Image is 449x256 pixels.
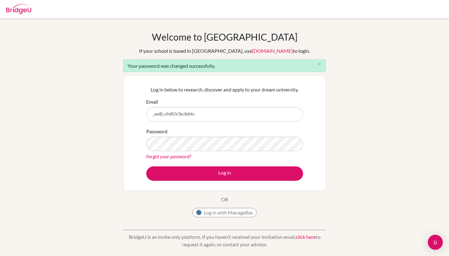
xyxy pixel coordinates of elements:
[313,60,326,69] button: Close
[192,208,257,217] button: Log in with ManageBac
[146,153,191,159] a: Forgot your password?
[146,128,167,135] label: Password
[6,4,31,14] img: Bridge-U
[139,47,310,55] div: If your school is based in [GEOGRAPHIC_DATA], use to login.
[146,98,158,106] label: Email
[317,62,322,66] i: close
[123,233,326,248] p: BridgeU is an invite only platform. If you haven’t received your invitation email, to request it ...
[123,59,326,72] div: Your password was changed successfully.
[146,166,303,181] button: Log in
[152,31,297,42] h1: Welcome to [GEOGRAPHIC_DATA]
[252,48,293,54] a: [DOMAIN_NAME]
[146,86,303,93] p: Log in below to research, discover and apply to your dream university.
[428,235,443,250] div: Open Intercom Messenger
[221,196,228,203] p: OR
[296,234,316,240] a: click here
